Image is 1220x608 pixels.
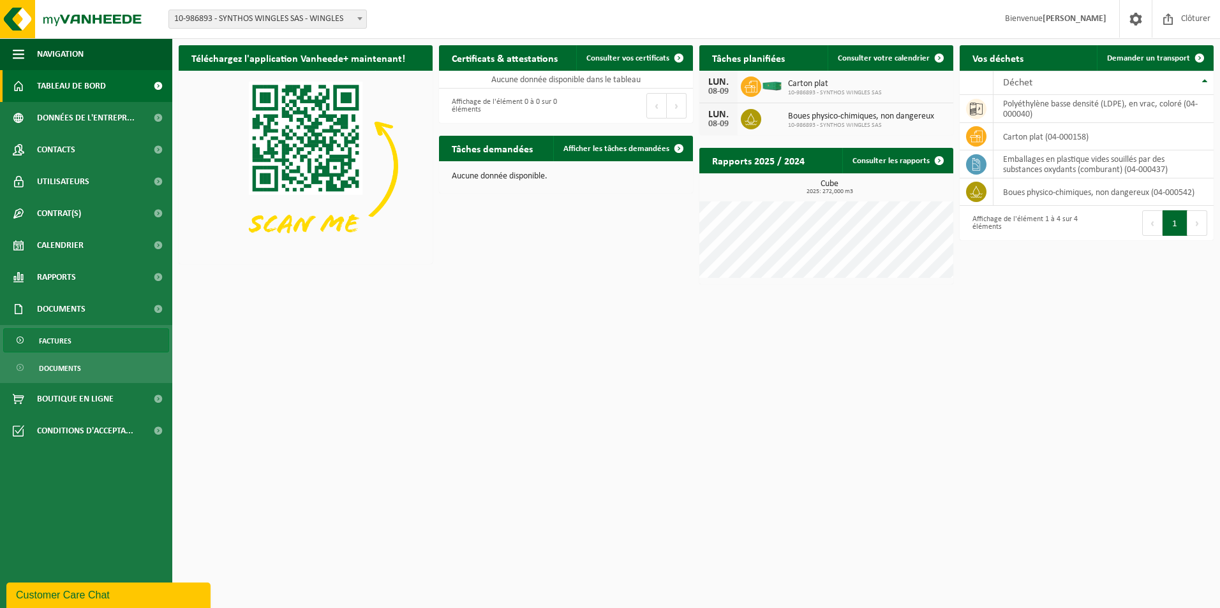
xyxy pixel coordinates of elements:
[37,198,81,229] span: Contrat(s)
[168,10,367,29] span: 10-986893 - SYNTHOS WINGLES SAS - WINGLES
[788,122,934,129] span: 10-986893 - SYNTHOS WINGLES SAS
[179,71,433,261] img: Download de VHEPlus App
[706,180,953,195] h3: Cube
[828,45,952,71] a: Consulter votre calendrier
[966,209,1080,237] div: Affichage de l'élément 1 à 4 sur 4 éléments
[788,112,934,122] span: Boues physico-chimiques, non dangereux
[960,45,1036,70] h2: Vos déchets
[169,10,366,28] span: 10-986893 - SYNTHOS WINGLES SAS - WINGLES
[788,79,882,89] span: Carton plat
[6,580,213,608] iframe: chat widget
[3,328,169,352] a: Factures
[699,148,817,173] h2: Rapports 2025 / 2024
[761,80,783,91] img: HK-XC-30-GN-00
[37,102,135,134] span: Données de l'entrepr...
[646,93,667,119] button: Previous
[993,123,1214,150] td: carton plat (04-000158)
[439,45,570,70] h2: Certificats & attestations
[439,71,693,89] td: Aucune donnée disponible dans le tableau
[37,166,89,198] span: Utilisateurs
[37,70,106,102] span: Tableau de bord
[1187,210,1207,236] button: Next
[37,383,114,415] span: Boutique en ligne
[1003,78,1032,88] span: Déchet
[37,415,133,447] span: Conditions d'accepta...
[706,120,731,129] div: 08-09
[553,136,692,161] a: Afficher les tâches demandées
[838,54,930,62] span: Consulter votre calendrier
[445,92,560,120] div: Affichage de l'élément 0 à 0 sur 0 éléments
[667,93,687,119] button: Next
[37,38,84,70] span: Navigation
[39,356,81,380] span: Documents
[1142,210,1163,236] button: Previous
[993,178,1214,206] td: boues physico-chimiques, non dangereux (04-000542)
[37,293,86,325] span: Documents
[699,45,798,70] h2: Tâches planifiées
[37,229,84,261] span: Calendrier
[993,95,1214,123] td: polyéthylène basse densité (LDPE), en vrac, coloré (04-000040)
[37,261,76,293] span: Rapports
[179,45,418,70] h2: Téléchargez l'application Vanheede+ maintenant!
[1097,45,1212,71] a: Demander un transport
[576,45,692,71] a: Consulter vos certificats
[586,54,669,62] span: Consulter vos certificats
[1163,210,1187,236] button: 1
[706,110,731,120] div: LUN.
[1107,54,1190,62] span: Demander un transport
[3,356,169,380] a: Documents
[706,77,731,87] div: LUN.
[563,145,669,153] span: Afficher les tâches demandées
[39,329,71,353] span: Factures
[993,150,1214,178] td: emballages en plastique vides souillés par des substances oxydants (comburant) (04-000437)
[842,148,952,173] a: Consulter les rapports
[706,189,953,195] span: 2025: 272,000 m3
[452,172,680,181] p: Aucune donnée disponible.
[788,89,882,97] span: 10-986893 - SYNTHOS WINGLES SAS
[439,136,546,161] h2: Tâches demandées
[37,134,75,166] span: Contacts
[1043,14,1106,24] strong: [PERSON_NAME]
[706,87,731,96] div: 08-09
